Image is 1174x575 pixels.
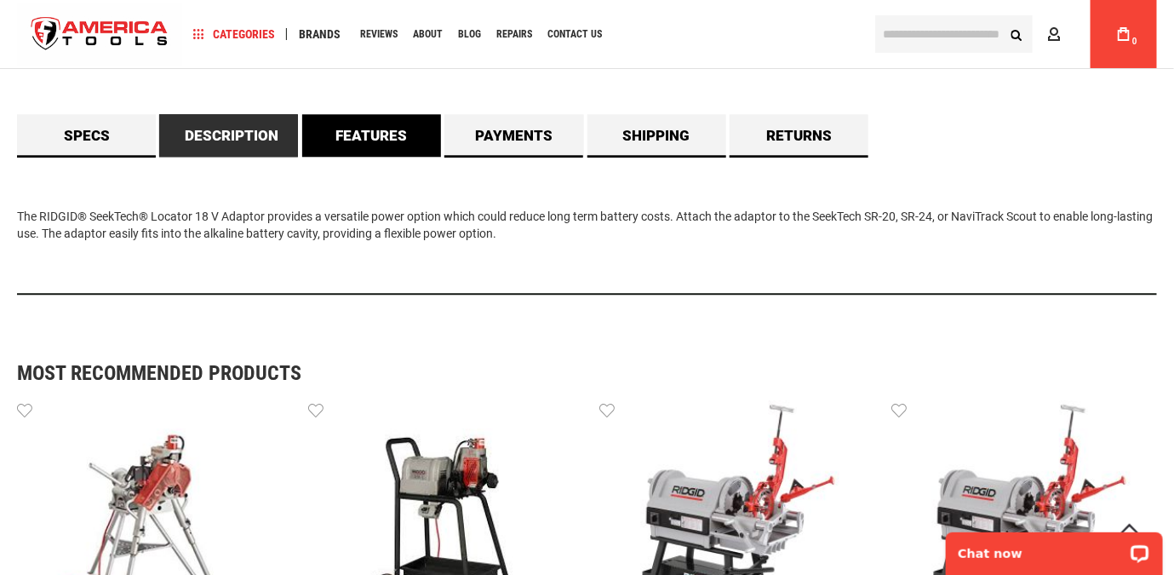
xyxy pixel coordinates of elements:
span: 0 [1132,37,1137,46]
strong: Most Recommended Products [17,363,1097,383]
span: Blog [458,29,481,39]
button: Search [1000,18,1033,50]
a: Description [159,114,298,157]
a: Reviews [352,23,405,46]
a: Features [302,114,441,157]
a: Repairs [489,23,540,46]
a: About [405,23,450,46]
div: The RIDGID® SeekTech® Locator 18 V Adaptor provides a versatile power option which could reduce l... [17,157,1157,295]
a: Contact Us [540,23,610,46]
span: Categories [193,28,275,40]
a: Brands [291,23,348,46]
a: Blog [450,23,489,46]
a: Categories [186,23,283,46]
span: Contact Us [547,29,602,39]
span: About [413,29,443,39]
a: Specs [17,114,156,157]
iframe: LiveChat chat widget [935,521,1174,575]
a: store logo [17,3,182,66]
span: Repairs [496,29,532,39]
a: Payments [444,114,583,157]
img: America Tools [17,3,182,66]
span: Reviews [360,29,398,39]
span: Brands [299,28,341,40]
a: Returns [730,114,868,157]
a: Shipping [587,114,726,157]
